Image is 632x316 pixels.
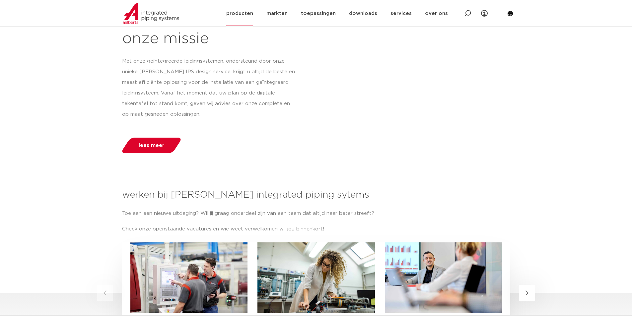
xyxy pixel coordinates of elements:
a: toepassingen [301,1,336,26]
a: services [390,1,412,26]
span: lees meer [139,143,164,148]
a: downloads [349,1,377,26]
button: Previous slide [97,285,113,301]
button: Next slide [519,285,535,301]
h1: onze missie [122,28,510,49]
a: over ons [425,1,448,26]
a: producten [226,1,253,26]
p: Met onze geïntegreerde leidingsystemen, ondersteund door onze unieke [PERSON_NAME] IPS design ser... [122,56,296,120]
a: lees meer [120,138,182,153]
p: Toe aan een nieuwe uitdaging? Wil jij graag onderdeel zijn van een team dat altijd naar beter str... [122,208,510,219]
h3: werken bij [PERSON_NAME] integrated piping sytems [122,188,510,202]
p: Check onze openstaande vacatures en wie weet verwelkomen wij jou binnenkort! [122,224,510,234]
a: markten [266,1,288,26]
nav: Menu [226,1,448,26]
